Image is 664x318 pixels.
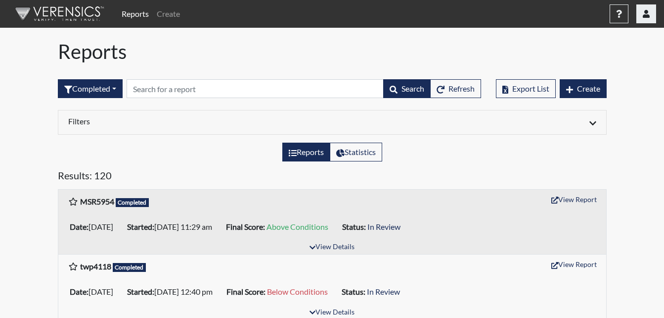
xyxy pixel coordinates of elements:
[80,197,114,206] b: MSR5954
[448,84,475,93] span: Refresh
[127,79,384,98] input: Search by Registration ID, Interview Number, or Investigation Name.
[58,169,607,185] h5: Results: 120
[547,257,601,272] button: View Report
[66,284,123,300] li: [DATE]
[430,79,481,98] button: Refresh
[496,79,556,98] button: Export List
[116,198,149,207] span: Completed
[123,284,222,300] li: [DATE] 12:40 pm
[127,222,154,231] b: Started:
[118,4,153,24] a: Reports
[70,222,89,231] b: Date:
[70,287,89,296] b: Date:
[58,79,123,98] button: Completed
[401,84,424,93] span: Search
[367,222,400,231] span: In Review
[58,40,607,63] h1: Reports
[512,84,549,93] span: Export List
[342,222,366,231] b: Status:
[367,287,400,296] span: In Review
[127,287,154,296] b: Started:
[80,262,111,271] b: twp4118
[577,84,600,93] span: Create
[267,287,328,296] span: Below Conditions
[330,143,382,161] label: View statistics about completed interviews
[68,116,325,126] h6: Filters
[342,287,365,296] b: Status:
[266,222,328,231] span: Above Conditions
[226,222,265,231] b: Final Score:
[153,4,184,24] a: Create
[113,263,146,272] span: Completed
[305,241,359,254] button: View Details
[61,116,604,128] div: Click to expand/collapse filters
[282,143,330,161] label: View the list of reports
[383,79,431,98] button: Search
[66,219,123,235] li: [DATE]
[547,192,601,207] button: View Report
[560,79,607,98] button: Create
[226,287,266,296] b: Final Score:
[58,79,123,98] div: Filter by interview status
[123,219,222,235] li: [DATE] 11:29 am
